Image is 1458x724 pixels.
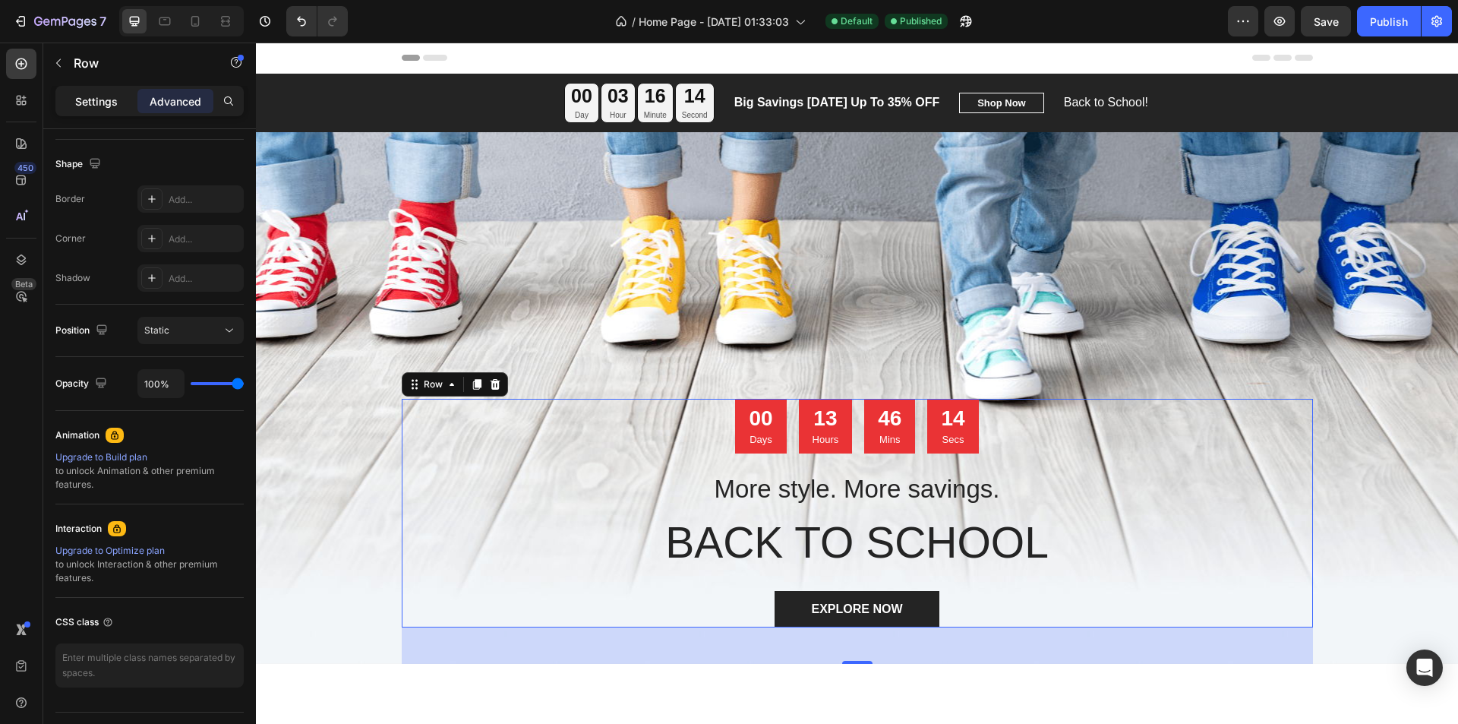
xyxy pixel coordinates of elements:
div: 16 [388,41,411,66]
p: Minute [388,66,411,80]
p: Days [493,390,516,405]
div: Add... [169,272,240,286]
div: Shadow [55,271,90,285]
a: Shop Now [703,50,788,71]
p: Second [426,66,452,80]
div: Add... [169,232,240,246]
button: Save [1301,6,1351,36]
p: Row [74,54,203,72]
div: EXPLORE NOW [555,558,646,576]
span: Save [1314,15,1339,28]
div: to unlock Animation & other premium features. [55,451,244,492]
div: to unlock Interaction & other premium features. [55,544,244,585]
div: Undo/Redo [286,6,348,36]
p: Advanced [150,93,201,109]
p: Settings [75,93,118,109]
p: Hour [352,66,373,80]
span: Static [144,324,169,336]
div: Publish [1370,14,1408,30]
div: Position [55,321,111,341]
p: Back to School! [808,49,892,71]
div: 14 [426,41,452,66]
div: 00 [493,362,516,390]
div: Shape [55,154,104,175]
button: 7 [6,6,113,36]
div: Upgrade to Optimize plan [55,544,244,558]
a: EXPLORE NOW [519,549,683,585]
div: Upgrade to Build plan [55,451,244,464]
div: 46 [622,362,645,390]
span: Published [900,14,942,28]
p: Day [315,66,336,80]
div: Open Intercom Messenger [1406,650,1443,686]
div: CSS class [55,615,114,629]
p: 7 [99,12,106,30]
span: Home Page - [DATE] 01:33:03 [639,14,789,30]
p: Big Savings [DATE] Up To 35% OFF [478,51,684,69]
div: Interaction [55,522,102,536]
p: BACK TO SCHOOL [159,472,1044,528]
button: Publish [1357,6,1421,36]
div: Corner [55,232,86,245]
p: More style. More savings. [159,431,1044,463]
div: Border [55,192,85,206]
span: / [632,14,636,30]
div: Opacity [55,374,110,394]
p: Hours [557,390,583,405]
div: 03 [352,41,373,66]
span: Default [841,14,873,28]
p: Mins [622,390,645,405]
div: Shop Now [721,53,770,68]
div: Add... [169,193,240,207]
iframe: Design area [256,43,1458,724]
div: Row [165,335,190,349]
div: 13 [557,362,583,390]
p: Secs [685,390,708,405]
input: Auto [138,370,184,397]
div: 450 [14,162,36,174]
div: Beta [11,278,36,290]
button: Static [137,317,244,344]
div: 14 [685,362,708,390]
div: Animation [55,428,99,442]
